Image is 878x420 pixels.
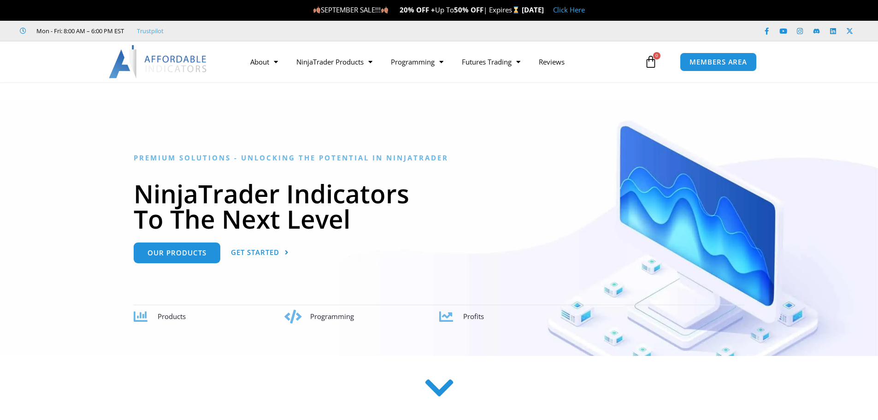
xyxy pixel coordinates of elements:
strong: 50% OFF [454,5,483,14]
span: Profits [463,312,484,321]
span: Products [158,312,186,321]
h1: NinjaTrader Indicators To The Next Level [134,181,744,231]
a: About [241,51,287,72]
a: Futures Trading [453,51,530,72]
a: Reviews [530,51,574,72]
span: SEPTEMBER SALE!!! Up To | Expires [313,5,522,14]
h6: Premium Solutions - Unlocking the Potential in NinjaTrader [134,154,744,162]
span: Our Products [147,249,206,256]
strong: [DATE] [522,5,544,14]
a: Programming [382,51,453,72]
img: 🍂 [313,6,320,13]
img: ⌛ [513,6,519,13]
nav: Menu [241,51,642,72]
span: MEMBERS AREA [689,59,747,65]
img: LogoAI | Affordable Indicators – NinjaTrader [109,45,208,78]
a: Get Started [231,243,289,263]
span: Programming [310,312,354,321]
a: MEMBERS AREA [680,53,757,71]
span: Mon - Fri: 8:00 AM – 6:00 PM EST [34,25,124,36]
a: 0 [631,48,671,75]
strong: 20% OFF + [400,5,435,14]
a: Click Here [553,5,585,14]
a: Our Products [134,243,220,263]
span: Get Started [231,249,279,256]
a: Trustpilot [137,25,164,36]
img: 🍂 [381,6,388,13]
a: NinjaTrader Products [287,51,382,72]
span: 0 [653,52,660,59]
